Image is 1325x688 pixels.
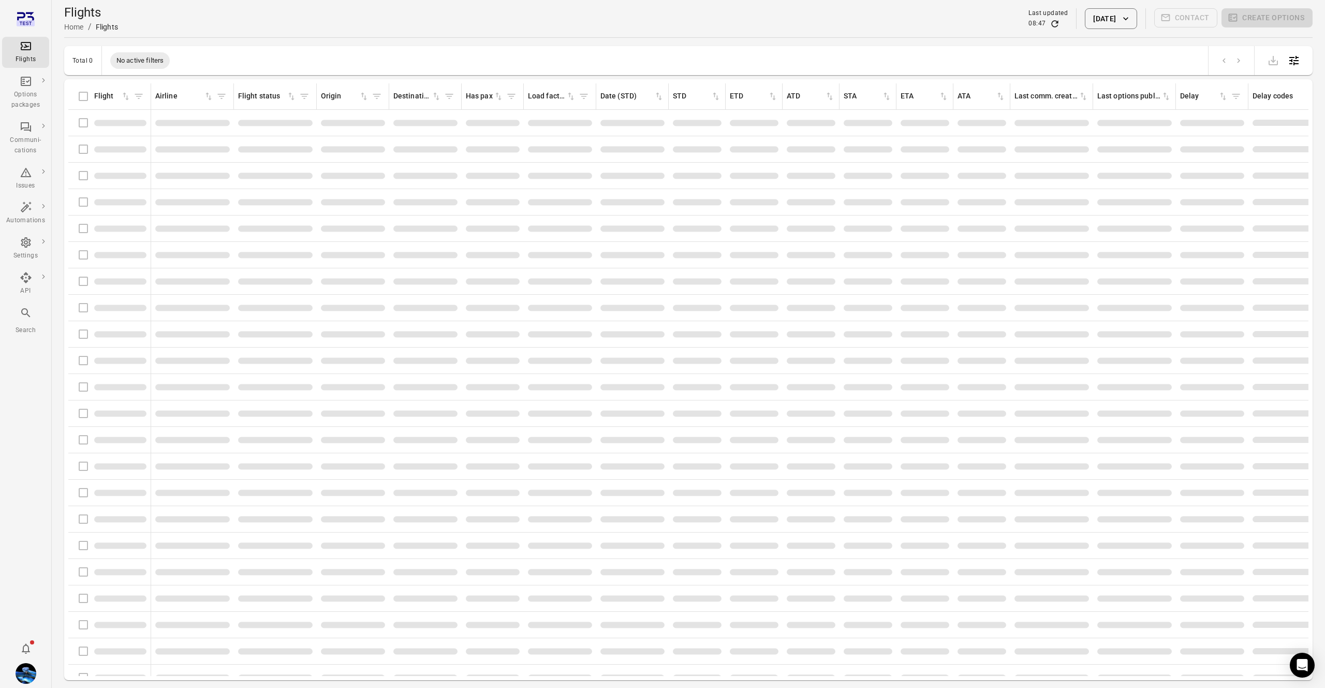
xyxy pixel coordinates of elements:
div: Flights [96,22,118,32]
nav: pagination navigation [1217,54,1246,67]
li: / [88,21,92,33]
div: 08:47 [1028,19,1046,29]
span: Filter by delay [1228,89,1244,104]
div: Sort by last communication created in ascending order [1014,91,1088,102]
span: Filter by flight status [297,89,312,104]
a: Home [64,23,84,31]
div: API [6,286,45,296]
span: No active filters [110,55,170,66]
div: Total 0 [72,57,93,64]
div: Sort by STA in ascending order [844,91,892,102]
div: Last updated [1028,8,1068,19]
button: Refresh data [1050,19,1060,29]
button: Search [2,304,49,338]
span: Filter by destination [441,89,457,104]
div: Sort by flight status in ascending order [238,91,297,102]
span: Please make a selection to create communications [1154,8,1218,29]
div: Communi-cations [6,135,45,156]
span: Filter by flight [131,89,146,104]
a: Flights [2,37,49,68]
div: Automations [6,216,45,226]
div: Sort by ATD in ascending order [787,91,835,102]
div: Sort by has pax in ascending order [466,91,504,102]
div: Issues [6,181,45,191]
button: Open table configuration [1284,50,1304,71]
h1: Flights [64,4,118,21]
nav: Breadcrumbs [64,21,118,33]
span: Filter by has pax [504,89,519,104]
img: shutterstock-1708408498.jpg [16,663,36,684]
a: Automations [2,198,49,229]
div: Sort by ETA in ascending order [901,91,949,102]
a: API [2,268,49,299]
div: Open Intercom Messenger [1290,653,1315,678]
a: Communi-cations [2,118,49,159]
div: Options packages [6,90,45,110]
div: Sort by destination in ascending order [393,91,441,102]
a: Settings [2,233,49,264]
div: Sort by last options package published in ascending order [1097,91,1171,102]
button: Notifications [16,638,36,659]
div: Search [6,325,45,336]
div: Sort by STD in ascending order [673,91,721,102]
span: Filter by origin [369,89,385,104]
div: Sort by origin in ascending order [321,91,369,102]
div: Sort by ATA in ascending order [958,91,1006,102]
button: [DATE] [1085,8,1137,29]
div: Settings [6,251,45,261]
span: Please make a selection to create an option package [1221,8,1313,29]
div: Sort by load factor in ascending order [528,91,576,102]
div: Sort by airline in ascending order [155,91,214,102]
span: Filter by airline [214,89,229,104]
div: Sort by ETD in ascending order [730,91,778,102]
div: Flights [6,54,45,65]
div: Sort by flight in ascending order [94,91,131,102]
button: Daníel Benediktsson [11,659,40,688]
a: Options packages [2,72,49,113]
div: Delay codes [1253,91,1316,102]
span: Filter by load factor [576,89,592,104]
a: Issues [2,163,49,194]
div: Sort by delay in ascending order [1180,91,1228,102]
div: Sort by date (STD) in ascending order [600,91,664,102]
span: Please make a selection to export [1263,55,1284,65]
